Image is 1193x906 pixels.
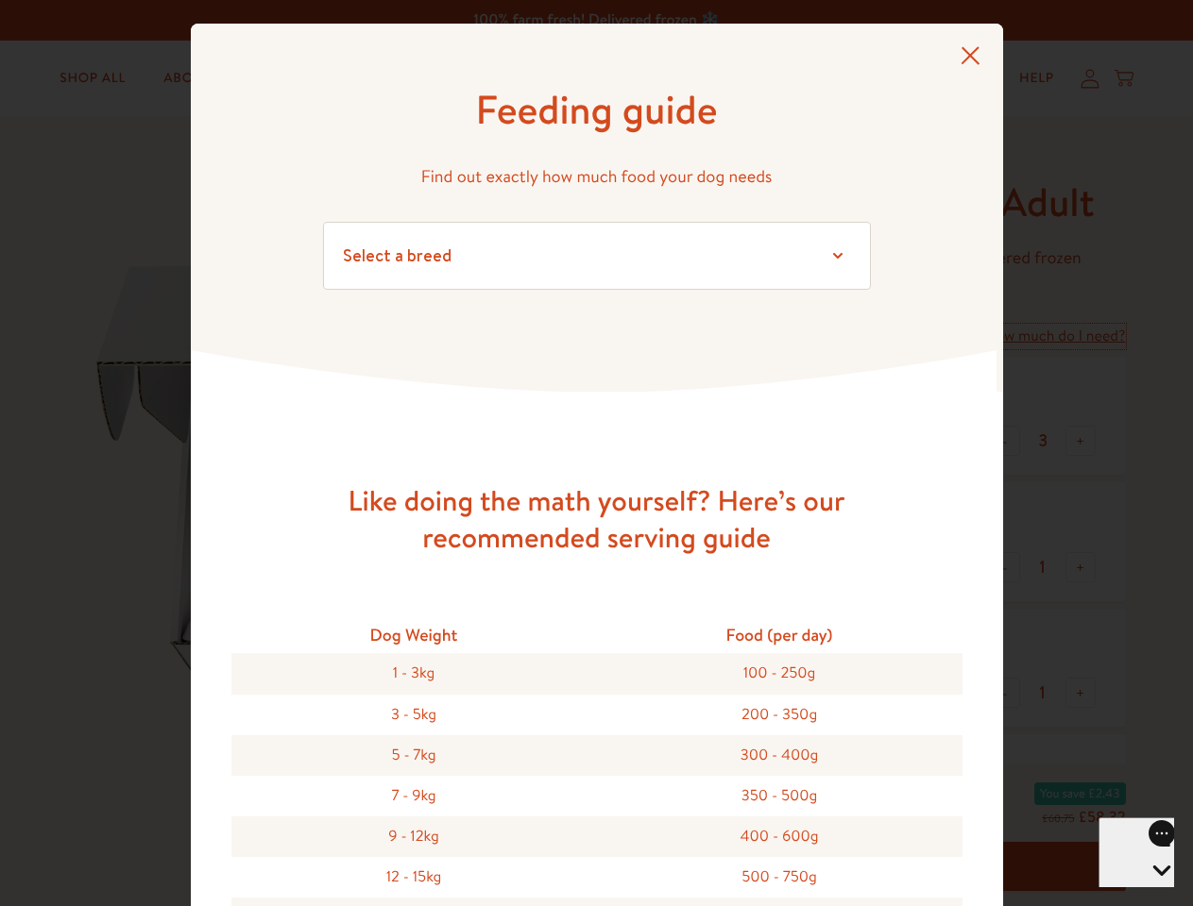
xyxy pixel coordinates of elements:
div: 9 - 12kg [231,816,597,857]
div: 200 - 350g [597,695,963,735]
h1: Feeding guide [323,84,871,136]
div: Dog Weight [231,616,597,653]
h3: Like doing the math yourself? Here’s our recommended serving guide [295,482,899,556]
div: 350 - 500g [597,776,963,816]
div: 5 - 7kg [231,735,597,776]
div: 1 - 3kg [231,653,597,694]
div: 12 - 15kg [231,857,597,898]
div: 400 - 600g [597,816,963,857]
div: 7 - 9kg [231,776,597,816]
div: 500 - 750g [597,857,963,898]
div: 300 - 400g [597,735,963,776]
p: Find out exactly how much food your dog needs [323,162,871,192]
div: 3 - 5kg [231,695,597,735]
div: Food (per day) [597,616,963,653]
div: 100 - 250g [597,653,963,694]
iframe: Gorgias live chat messenger [1099,817,1174,887]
